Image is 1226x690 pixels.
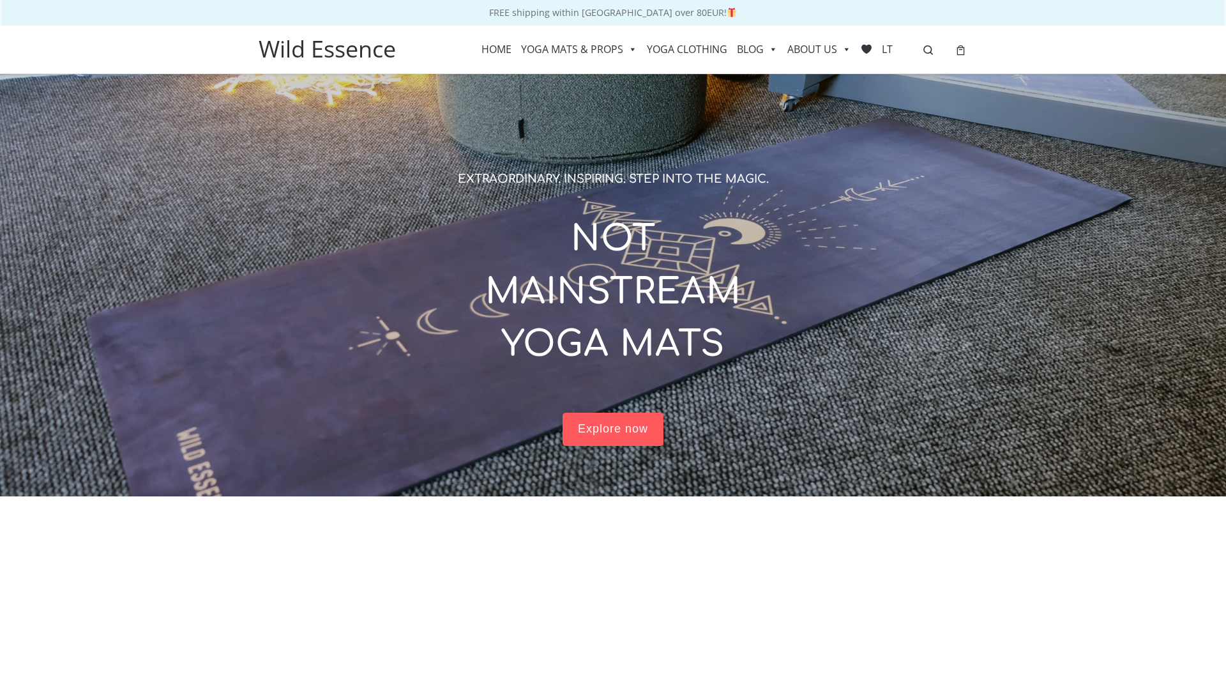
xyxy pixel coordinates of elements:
div: FREE shipping within [GEOGRAPHIC_DATA] over 80EUR! [13,4,1213,20]
a: Explore now [563,413,663,446]
img: 🖤 [861,44,872,54]
a: Wild Essence [259,32,396,66]
span: NOT MAINSTREAM YOGA MATS [485,220,741,364]
a: HOME [481,33,511,65]
a: BLOG [737,33,778,65]
a: YOGA CLOTHING [647,33,727,65]
span: EXTRAORDINARY. INSPIRING. STEP INTO THE MAGIC. [458,172,769,185]
a: LT [882,33,893,65]
img: 🎁 [727,8,736,17]
a: YOGA MATS & PROPS [521,33,637,65]
a: ABOUT US [787,33,851,65]
span: Explore now [578,422,648,436]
